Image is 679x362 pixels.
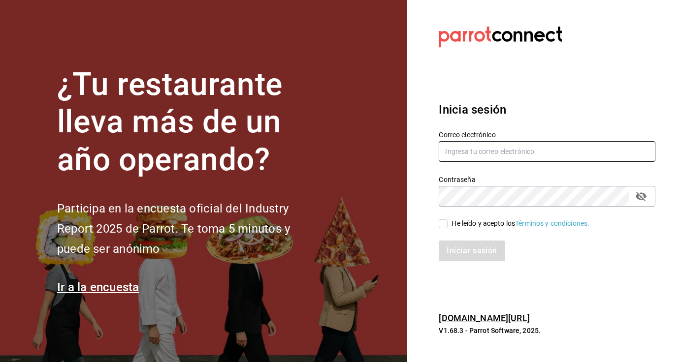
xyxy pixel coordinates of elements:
[57,280,139,294] a: Ir a la encuesta
[633,188,649,205] button: passwordField
[439,101,655,119] h3: Inicia sesión
[439,141,655,162] input: Ingresa tu correo electrónico
[439,131,655,138] label: Correo electrónico
[57,199,323,259] h2: Participa en la encuesta oficial del Industry Report 2025 de Parrot. Te toma 5 minutos y puede se...
[439,313,529,323] a: [DOMAIN_NAME][URL]
[439,326,655,335] p: V1.68.3 - Parrot Software, 2025.
[452,218,589,229] div: He leído y acepto los
[515,219,589,227] a: Términos y condiciones.
[57,66,323,179] h1: ¿Tu restaurante lleva más de un año operando?
[439,176,655,182] label: Contraseña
